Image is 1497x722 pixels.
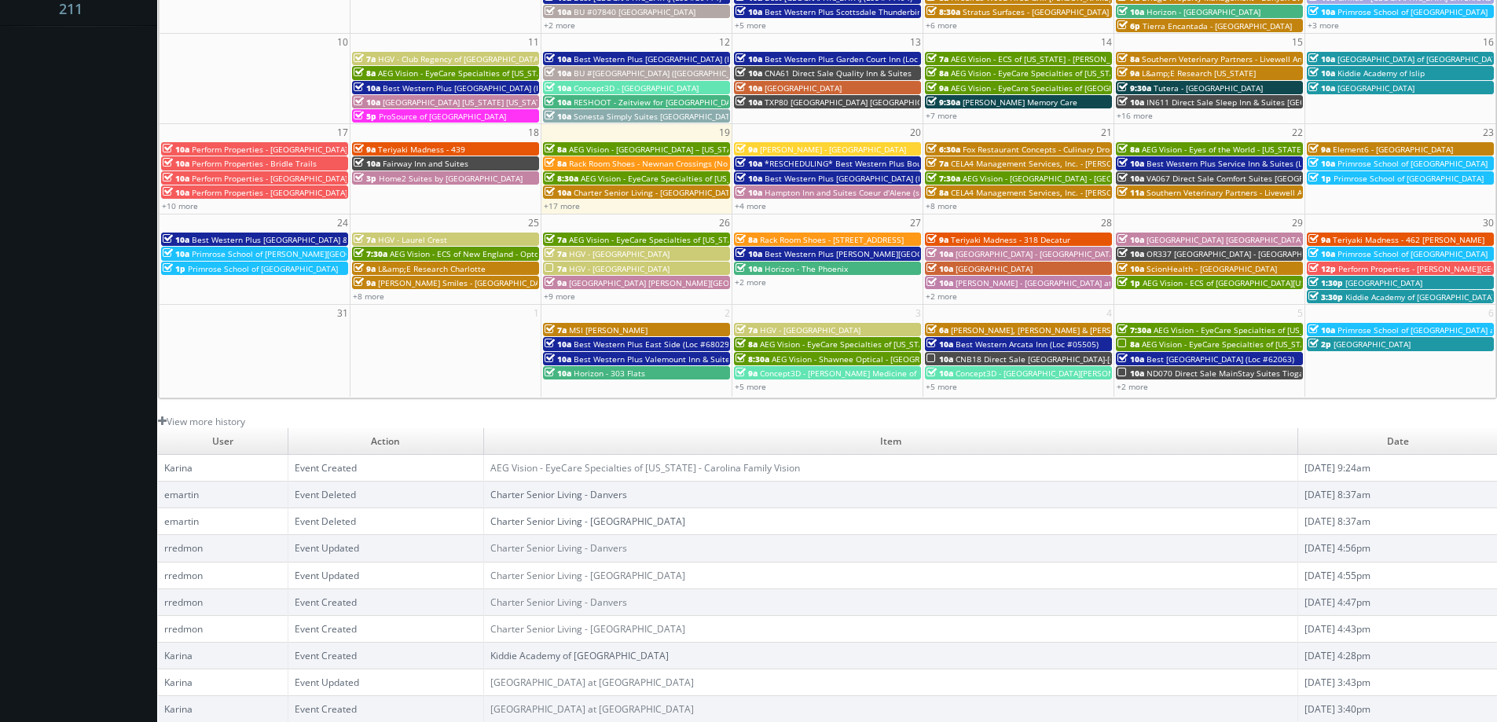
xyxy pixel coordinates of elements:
[354,248,387,259] span: 7:30a
[736,187,762,198] span: 10a
[1117,234,1144,245] span: 10a
[545,354,571,365] span: 10a
[1147,97,1364,108] span: IN611 Direct Sale Sleep Inn & Suites [GEOGRAPHIC_DATA]
[1117,187,1144,198] span: 11a
[1296,305,1304,321] span: 5
[163,173,189,184] span: 10a
[569,263,670,274] span: HGV - [GEOGRAPHIC_DATA]
[484,428,1298,455] td: Item
[736,6,762,17] span: 10a
[1333,144,1453,155] span: Element6 - [GEOGRAPHIC_DATA]
[926,53,948,64] span: 7a
[956,354,1184,365] span: CNB18 Direct Sale [GEOGRAPHIC_DATA]-[GEOGRAPHIC_DATA]
[574,68,754,79] span: BU #[GEOGRAPHIC_DATA] ([GEOGRAPHIC_DATA])
[192,173,347,184] span: Perform Properties - [GEOGRAPHIC_DATA]
[1308,68,1335,79] span: 10a
[736,248,762,259] span: 10a
[736,53,762,64] span: 10a
[1337,248,1488,259] span: Primrose School of [GEOGRAPHIC_DATA]
[1143,277,1484,288] span: AEG Vision - ECS of [GEOGRAPHIC_DATA][US_STATE] - North Garland Vision (Headshot Only)
[288,508,484,535] td: Event Deleted
[765,6,1002,17] span: Best Western Plus Scottsdale Thunderbird Suites (Loc #03156)
[574,339,732,350] span: Best Western Plus East Side (Loc #68029)
[717,124,732,141] span: 19
[354,277,376,288] span: 9a
[163,263,185,274] span: 1p
[158,562,288,588] td: rredmon
[926,20,957,31] a: +6 more
[1308,20,1339,31] a: +3 more
[926,381,957,392] a: +5 more
[378,53,541,64] span: HGV - Club Regency of [GEOGRAPHIC_DATA]
[951,234,1070,245] span: Teriyaki Madness - 318 Decatur
[354,263,376,274] span: 9a
[717,214,732,231] span: 26
[736,263,762,274] span: 10a
[1308,324,1335,335] span: 10a
[378,68,766,79] span: AEG Vision - EyeCare Specialties of [US_STATE] - [PERSON_NAME] Eyecare Associates - [PERSON_NAME]
[951,187,1180,198] span: CELA4 Management Services, Inc. - [PERSON_NAME] Genesis
[379,111,506,122] span: ProSource of [GEOGRAPHIC_DATA]
[1298,454,1497,481] td: [DATE] 9:24am
[963,97,1077,108] span: [PERSON_NAME] Memory Care
[490,569,685,582] a: Charter Senior Living - [GEOGRAPHIC_DATA]
[908,34,923,50] span: 13
[1345,291,1494,302] span: Kiddie Academy of [GEOGRAPHIC_DATA]
[1308,248,1335,259] span: 10a
[736,234,758,245] span: 8a
[736,173,762,184] span: 10a
[527,214,541,231] span: 25
[926,187,948,198] span: 8a
[1308,234,1330,245] span: 9a
[354,234,376,245] span: 7a
[1117,339,1139,350] span: 8a
[354,173,376,184] span: 3p
[1142,53,1440,64] span: Southern Veterinary Partners - Livewell Animal Urgent Care of [PERSON_NAME]
[354,144,376,155] span: 9a
[926,339,953,350] span: 10a
[545,111,571,122] span: 10a
[354,53,376,64] span: 7a
[963,173,1171,184] span: AEG Vision - [GEOGRAPHIC_DATA] - [GEOGRAPHIC_DATA]
[1147,187,1419,198] span: Southern Veterinary Partners - Livewell Animal Urgent Care of Goodyear
[1117,381,1148,392] a: +2 more
[1308,158,1335,169] span: 10a
[1117,277,1140,288] span: 1p
[1143,20,1292,31] span: Tierra Encantada - [GEOGRAPHIC_DATA]
[1334,339,1411,350] span: [GEOGRAPHIC_DATA]
[158,615,288,642] td: rredmon
[717,34,732,50] span: 12
[1308,263,1336,274] span: 12p
[736,97,762,108] span: 10a
[1298,508,1497,535] td: [DATE] 8:37am
[545,368,571,379] span: 10a
[772,354,967,365] span: AEG Vision - Shawnee Optical - [GEOGRAPHIC_DATA]
[1117,263,1144,274] span: 10a
[1117,53,1139,64] span: 8a
[1099,34,1114,50] span: 14
[1308,291,1343,302] span: 3:30p
[158,454,288,481] td: Karina
[574,368,645,379] span: Horizon - 303 Flats
[926,200,957,211] a: +8 more
[1154,324,1425,335] span: AEG Vision - EyeCare Specialties of [US_STATE] – [PERSON_NAME] Vision
[765,248,1169,259] span: Best Western Plus [PERSON_NAME][GEOGRAPHIC_DATA]/[PERSON_NAME][GEOGRAPHIC_DATA] (Loc #10397)
[574,53,773,64] span: Best Western Plus [GEOGRAPHIC_DATA] (Loc #62024)
[532,305,541,321] span: 1
[1337,158,1488,169] span: Primrose School of [GEOGRAPHIC_DATA]
[574,187,737,198] span: Charter Senior Living - [GEOGRAPHIC_DATA]
[1117,173,1144,184] span: 10a
[1308,6,1335,17] span: 10a
[1117,368,1144,379] span: 10a
[951,324,1253,335] span: [PERSON_NAME], [PERSON_NAME] & [PERSON_NAME], LLC - [GEOGRAPHIC_DATA]
[1147,354,1294,365] span: Best [GEOGRAPHIC_DATA] (Loc #62063)
[956,339,1099,350] span: Best Western Arcata Inn (Loc #05505)
[383,97,548,108] span: [GEOGRAPHIC_DATA] [US_STATE] [US_STATE]
[574,97,743,108] span: RESHOOT - Zeitview for [GEOGRAPHIC_DATA]
[736,82,762,93] span: 10a
[158,535,288,562] td: rredmon
[760,144,906,155] span: [PERSON_NAME] - [GEOGRAPHIC_DATA]
[544,200,580,211] a: +17 more
[545,173,578,184] span: 8:30a
[1117,20,1140,31] span: 6p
